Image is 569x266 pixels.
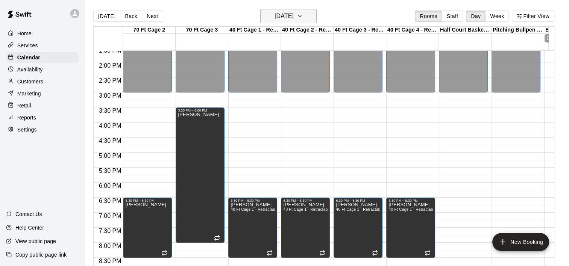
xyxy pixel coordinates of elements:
[97,168,123,174] span: 5:30 PM
[442,11,463,22] button: Staff
[492,233,549,251] button: add
[231,207,454,212] span: 40 Ft Cage 1 - Retractable, 40 Ft Cage 2 - Retractable, 40 Ft Cage 3 - Retractable, 40 Ft Cage 4 ...
[15,224,44,231] p: Help Center
[372,250,378,256] span: Recurring event
[97,62,123,69] span: 2:00 PM
[6,52,79,63] a: Calendar
[15,237,56,245] p: View public page
[6,40,79,51] a: Services
[17,78,43,85] p: Customers
[228,198,277,258] div: 6:30 PM – 8:30 PM: Rullo
[120,11,142,22] button: Back
[97,228,123,234] span: 7:30 PM
[123,27,176,34] div: 70 Ft Cage 2
[6,88,79,99] a: Marketing
[6,76,79,87] a: Customers
[267,250,273,256] span: Recurring event
[439,27,492,34] div: Half Court Basketball Court
[425,250,431,256] span: Recurring event
[214,235,220,241] span: Recurring event
[386,27,439,34] div: 40 Ft Cage 4 - Retractable
[161,250,167,256] span: Recurring event
[97,122,123,129] span: 4:00 PM
[17,114,36,121] p: Reports
[17,54,40,61] p: Calendar
[6,124,79,135] a: Settings
[142,11,163,22] button: Next
[6,100,79,111] a: Retail
[283,207,506,212] span: 40 Ft Cage 1 - Retractable, 40 Ft Cage 2 - Retractable, 40 Ft Cage 3 - Retractable, 40 Ft Cage 4 ...
[97,198,123,204] span: 6:30 PM
[485,11,509,22] button: Week
[15,251,67,258] p: Copy public page link
[97,77,123,84] span: 2:30 PM
[97,243,123,249] span: 8:00 PM
[231,199,275,203] div: 6:30 PM – 8:30 PM
[319,250,325,256] span: Recurring event
[97,258,123,264] span: 8:30 PM
[97,107,123,114] span: 3:30 PM
[17,30,32,37] p: Home
[512,11,554,22] button: Filter View
[466,11,486,22] button: Day
[17,90,41,97] p: Marketing
[336,199,380,203] div: 6:30 PM – 8:30 PM
[123,198,172,258] div: 6:30 PM – 8:30 PM: Rullo
[97,183,123,189] span: 6:00 PM
[97,138,123,144] span: 4:30 PM
[93,11,120,22] button: [DATE]
[6,64,79,75] a: Availability
[281,198,330,258] div: 6:30 PM – 8:30 PM: Rullo
[17,42,38,49] p: Services
[492,27,544,34] div: Pitching Bullpen - 70 Ft Cage 1 (NO HITTING ALLOWED)
[17,126,37,133] p: Settings
[260,9,317,23] button: [DATE]
[176,107,225,243] div: 3:30 PM – 8:00 PM: Noah
[178,109,222,112] div: 3:30 PM – 8:00 PM
[283,199,328,203] div: 6:30 PM – 8:30 PM
[15,210,42,218] p: Contact Us
[6,28,79,39] a: Home
[17,66,43,73] p: Availability
[17,102,31,109] p: Retail
[275,11,294,21] h6: [DATE]
[388,199,433,203] div: 6:30 PM – 8:30 PM
[228,27,281,34] div: 40 Ft Cage 1 - Retractable
[6,112,79,123] a: Reports
[176,27,228,34] div: 70 Ft Cage 3
[415,11,442,22] button: Rooms
[97,153,123,159] span: 5:00 PM
[334,27,386,34] div: 40 Ft Cage 3 - Retractable
[386,198,435,258] div: 6:30 PM – 8:30 PM: Rullo
[334,198,382,258] div: 6:30 PM – 8:30 PM: Rullo
[97,213,123,219] span: 7:00 PM
[281,27,334,34] div: 40 Ft Cage 2 - Retractable
[125,199,170,203] div: 6:30 PM – 8:30 PM
[336,207,559,212] span: 40 Ft Cage 1 - Retractable, 40 Ft Cage 2 - Retractable, 40 Ft Cage 3 - Retractable, 40 Ft Cage 4 ...
[97,92,123,99] span: 3:00 PM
